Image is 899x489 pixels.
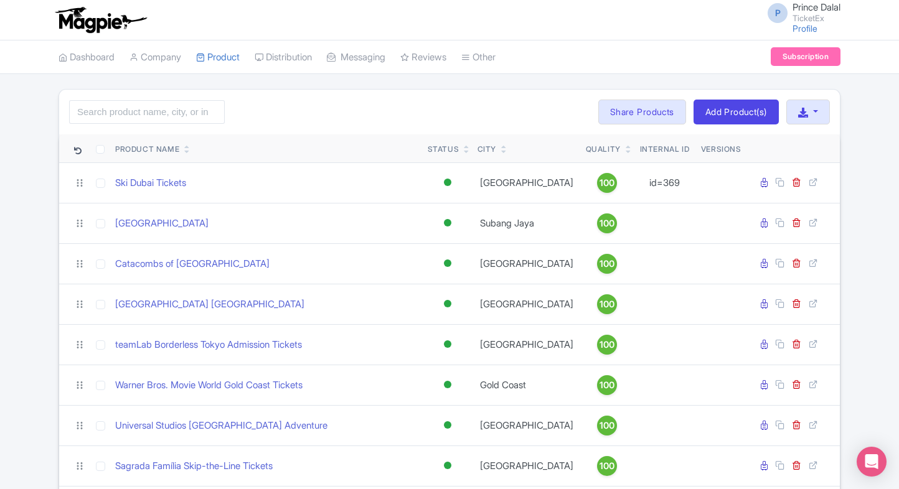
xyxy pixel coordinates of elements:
[52,6,149,34] img: logo-ab69f6fb50320c5b225c76a69d11143b.png
[696,134,746,163] th: Versions
[441,457,454,475] div: Active
[586,416,628,435] a: 100
[473,365,581,405] td: Gold Coast
[586,173,628,193] a: 100
[473,203,581,243] td: Subang Jaya
[428,144,459,155] div: Status
[600,297,614,311] span: 100
[586,375,628,395] a: 100
[600,217,614,230] span: 100
[478,144,496,155] div: City
[600,257,614,271] span: 100
[633,162,696,203] td: id=369
[768,3,788,23] span: P
[793,14,840,22] small: TicketEx
[473,324,581,365] td: [GEOGRAPHIC_DATA]
[255,40,312,75] a: Distribution
[473,284,581,324] td: [GEOGRAPHIC_DATA]
[59,40,115,75] a: Dashboard
[441,416,454,434] div: Active
[115,144,179,155] div: Product Name
[586,294,628,314] a: 100
[600,459,614,473] span: 100
[473,243,581,284] td: [GEOGRAPHIC_DATA]
[441,295,454,313] div: Active
[115,217,209,231] a: [GEOGRAPHIC_DATA]
[129,40,181,75] a: Company
[771,47,840,66] a: Subscription
[400,40,446,75] a: Reviews
[598,100,686,124] a: Share Products
[600,419,614,432] span: 100
[441,174,454,192] div: Active
[115,176,186,190] a: Ski Dubai Tickets
[196,40,240,75] a: Product
[586,144,621,155] div: Quality
[327,40,385,75] a: Messaging
[586,254,628,274] a: 100
[115,257,270,271] a: Catacombs of [GEOGRAPHIC_DATA]
[115,459,273,473] a: Sagrada Família Skip-the-Line Tickets
[441,214,454,232] div: Active
[69,100,225,124] input: Search product name, city, or interal id
[115,378,303,393] a: Warner Bros. Movie World Gold Coast Tickets
[473,445,581,486] td: [GEOGRAPHIC_DATA]
[793,1,840,13] span: Prince Dalal
[760,2,840,22] a: P Prince Dalal TicketEx
[694,100,779,124] a: Add Product(s)
[600,378,614,392] span: 100
[600,338,614,352] span: 100
[586,213,628,233] a: 100
[857,447,887,477] div: Open Intercom Messenger
[461,40,496,75] a: Other
[600,176,614,190] span: 100
[793,23,817,34] a: Profile
[473,405,581,445] td: [GEOGRAPHIC_DATA]
[441,254,454,272] div: Active
[115,297,304,312] a: [GEOGRAPHIC_DATA] [GEOGRAPHIC_DATA]
[586,335,628,355] a: 100
[473,162,581,203] td: [GEOGRAPHIC_DATA]
[586,456,628,476] a: 100
[633,134,696,163] th: Internal ID
[441,376,454,394] div: Active
[441,335,454,353] div: Active
[115,419,327,433] a: Universal Studios [GEOGRAPHIC_DATA] Adventure
[115,338,302,352] a: teamLab Borderless Tokyo Admission Tickets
